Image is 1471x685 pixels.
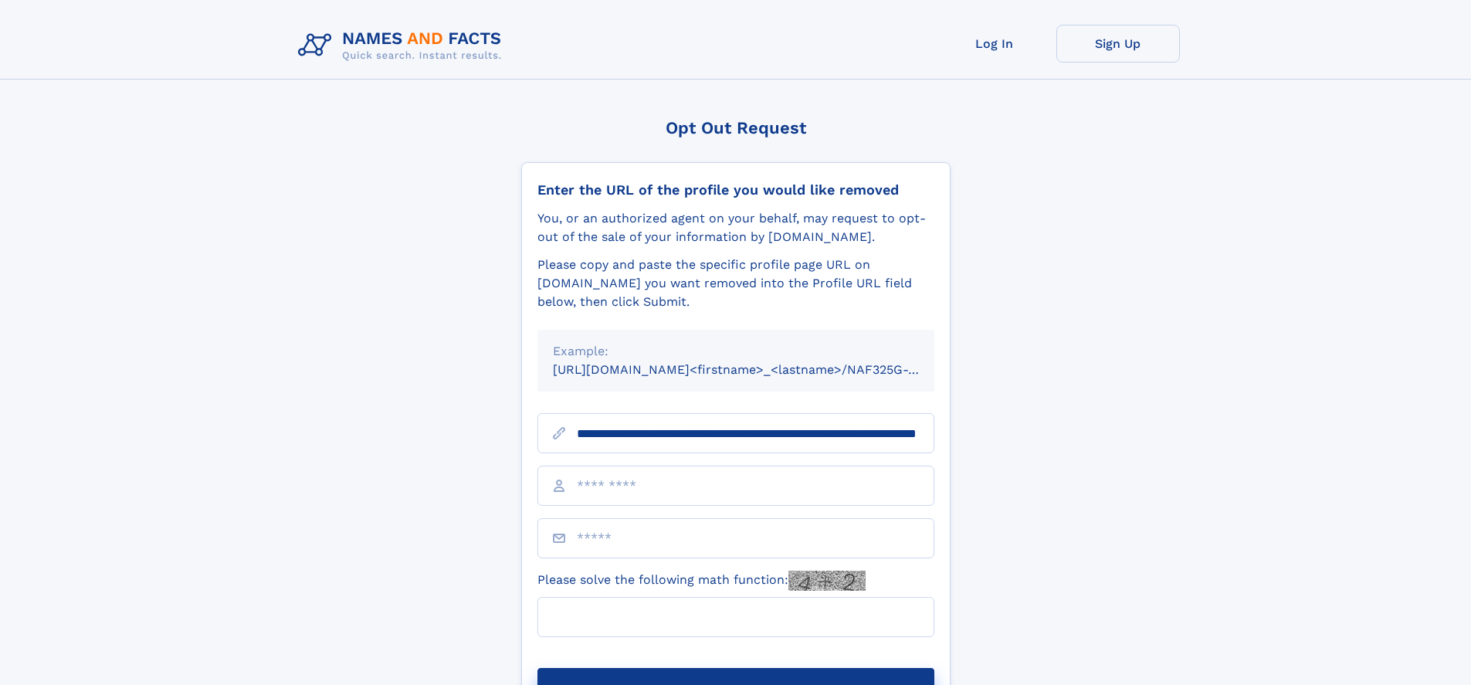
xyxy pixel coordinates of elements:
[933,25,1056,63] a: Log In
[292,25,514,66] img: Logo Names and Facts
[537,181,934,198] div: Enter the URL of the profile you would like removed
[553,342,919,361] div: Example:
[537,571,866,591] label: Please solve the following math function:
[537,256,934,311] div: Please copy and paste the specific profile page URL on [DOMAIN_NAME] you want removed into the Pr...
[553,362,964,377] small: [URL][DOMAIN_NAME]<firstname>_<lastname>/NAF325G-xxxxxxxx
[1056,25,1180,63] a: Sign Up
[537,209,934,246] div: You, or an authorized agent on your behalf, may request to opt-out of the sale of your informatio...
[521,118,951,137] div: Opt Out Request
